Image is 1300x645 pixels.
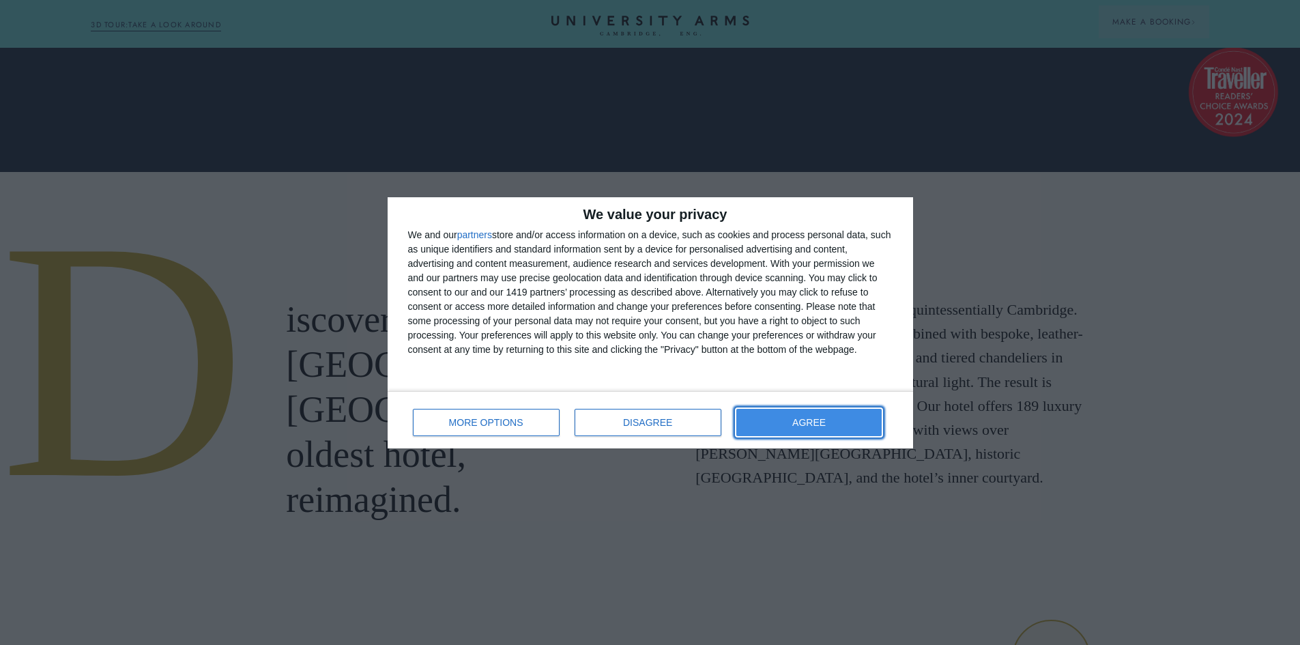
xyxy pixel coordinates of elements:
h2: We value your privacy [408,207,893,221]
button: MORE OPTIONS [413,409,560,436]
button: partners [457,230,492,240]
button: AGREE [736,409,882,436]
div: qc-cmp2-ui [388,197,913,448]
span: AGREE [792,418,826,427]
span: DISAGREE [623,418,672,427]
button: DISAGREE [575,409,721,436]
span: MORE OPTIONS [449,418,523,427]
div: We and our store and/or access information on a device, such as cookies and process personal data... [408,228,893,357]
